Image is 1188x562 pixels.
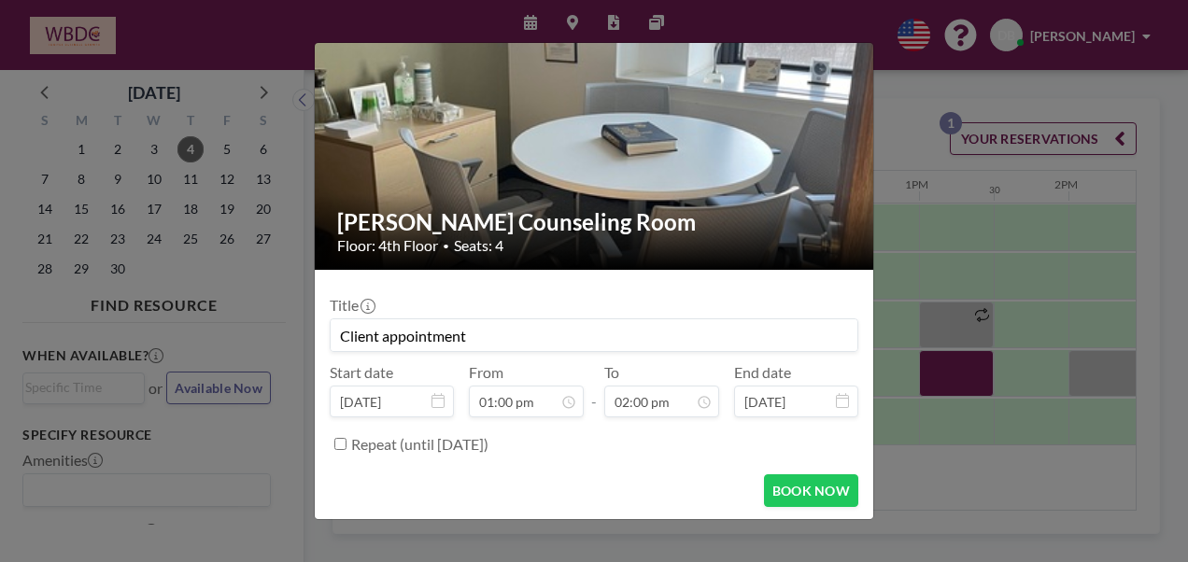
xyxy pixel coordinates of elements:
label: To [604,363,619,382]
label: Start date [330,363,393,382]
label: From [469,363,503,382]
label: End date [734,363,791,382]
span: • [443,239,449,253]
label: Title [330,296,374,315]
span: Seats: 4 [454,236,503,255]
span: Floor: 4th Floor [337,236,438,255]
label: Repeat (until [DATE]) [351,435,488,454]
h2: [PERSON_NAME] Counseling Room [337,208,853,236]
button: BOOK NOW [764,474,858,507]
span: - [591,370,597,411]
input: Denea's reservation [331,319,857,351]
